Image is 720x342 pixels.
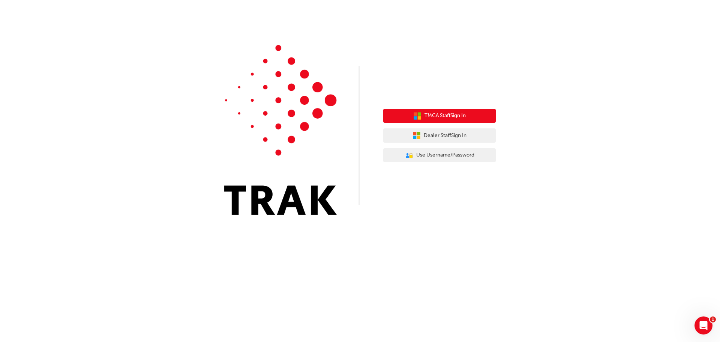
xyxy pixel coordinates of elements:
[710,316,716,322] span: 1
[416,151,474,160] span: Use Username/Password
[424,131,466,140] span: Dealer Staff Sign In
[224,45,337,215] img: Trak
[383,128,496,143] button: Dealer StaffSign In
[383,148,496,163] button: Use Username/Password
[694,316,712,334] iframe: Intercom live chat
[383,109,496,123] button: TMCA StaffSign In
[424,111,466,120] span: TMCA Staff Sign In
